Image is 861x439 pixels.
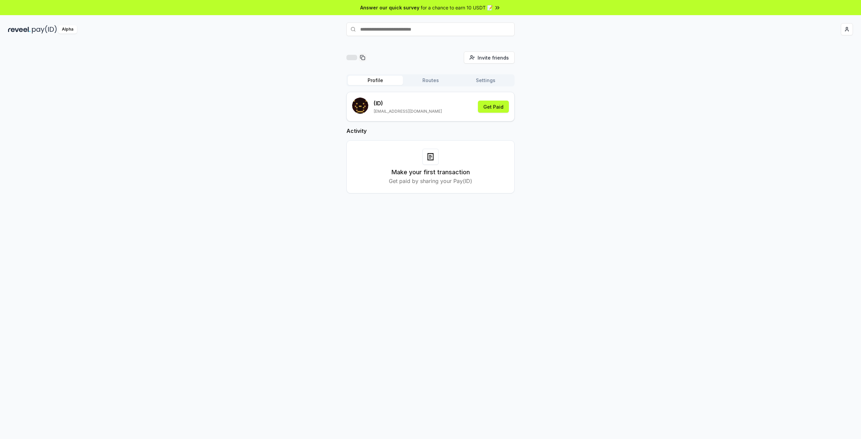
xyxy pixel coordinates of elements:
[360,4,419,11] span: Answer our quick survey
[374,99,442,107] p: (ID)
[458,76,513,85] button: Settings
[391,168,470,177] h3: Make your first transaction
[389,177,472,185] p: Get paid by sharing your Pay(ID)
[421,4,493,11] span: for a chance to earn 10 USDT 📝
[478,54,509,61] span: Invite friends
[32,25,57,34] img: pay_id
[464,51,515,64] button: Invite friends
[58,25,77,34] div: Alpha
[374,109,442,114] p: [EMAIL_ADDRESS][DOMAIN_NAME]
[8,25,31,34] img: reveel_dark
[346,127,515,135] h2: Activity
[348,76,403,85] button: Profile
[478,101,509,113] button: Get Paid
[403,76,458,85] button: Routes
